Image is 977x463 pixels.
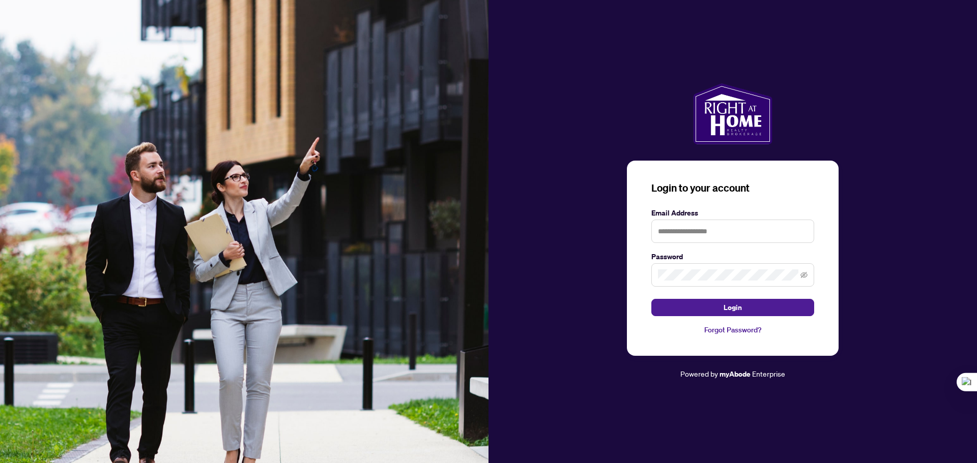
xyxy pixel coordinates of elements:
a: myAbode [720,368,751,380]
button: Login [651,299,814,316]
label: Email Address [651,207,814,219]
h3: Login to your account [651,181,814,195]
a: Forgot Password? [651,324,814,335]
img: ma-logo [693,83,772,144]
span: Powered by [680,369,718,378]
span: eye-invisible [800,271,808,279]
label: Password [651,251,814,262]
span: Enterprise [752,369,785,378]
span: Login [724,299,742,316]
